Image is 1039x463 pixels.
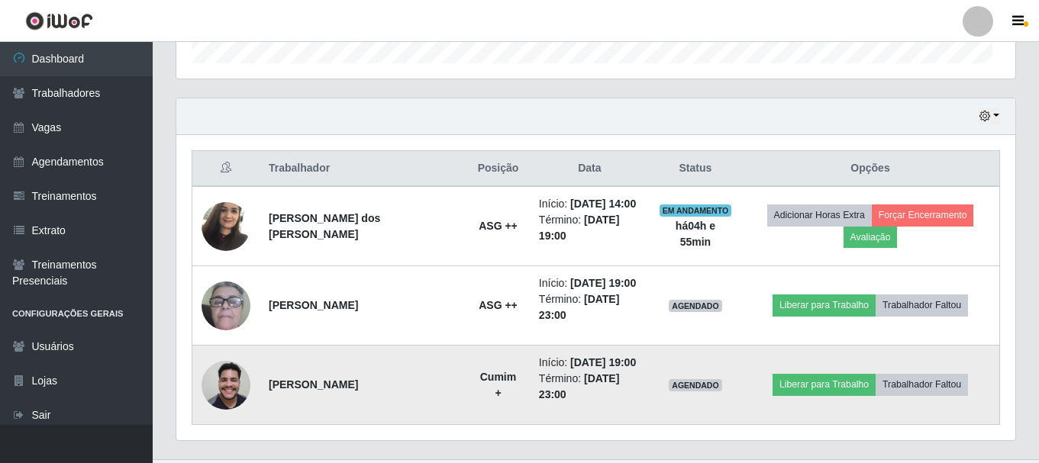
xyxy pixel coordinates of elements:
[269,212,380,240] strong: [PERSON_NAME] dos [PERSON_NAME]
[479,220,518,232] strong: ASG ++
[269,299,358,311] strong: [PERSON_NAME]
[466,151,530,187] th: Posição
[539,371,641,403] li: Término:
[539,196,641,212] li: Início:
[741,151,999,187] th: Opções
[480,371,516,399] strong: Cumim +
[876,294,968,316] button: Trabalhador Faltou
[539,291,641,323] li: Término:
[202,194,250,259] img: 1748573558798.jpeg
[570,356,636,368] time: [DATE] 19:00
[669,300,722,312] span: AGENDADO
[844,227,898,248] button: Avaliação
[202,352,250,417] img: 1750720776565.jpeg
[676,220,715,248] strong: há 04 h e 55 min
[570,277,636,289] time: [DATE] 19:00
[25,11,93,31] img: CoreUI Logo
[260,151,466,187] th: Trabalhador
[773,374,876,395] button: Liberar para Trabalho
[539,355,641,371] li: Início:
[876,374,968,395] button: Trabalhador Faltou
[669,379,722,391] span: AGENDADO
[269,378,358,391] strong: [PERSON_NAME]
[539,275,641,291] li: Início:
[479,299,518,311] strong: ASG ++
[767,204,872,226] button: Adicionar Horas Extra
[530,151,650,187] th: Data
[773,294,876,316] button: Liberar para Trabalho
[872,204,974,226] button: Forçar Encerramento
[202,256,250,356] img: 1705182808004.jpeg
[660,204,732,217] span: EM ANDAMENTO
[570,198,636,210] time: [DATE] 14:00
[539,212,641,244] li: Término:
[650,151,741,187] th: Status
